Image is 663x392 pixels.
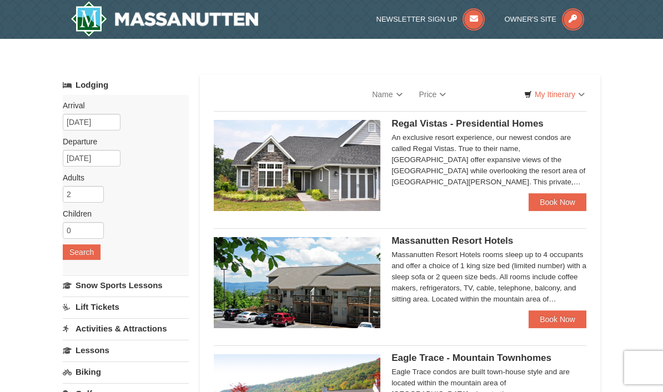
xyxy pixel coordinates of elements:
[391,235,513,246] span: Massanutten Resort Hotels
[376,15,485,23] a: Newsletter Sign Up
[529,193,586,211] a: Book Now
[364,83,410,105] a: Name
[376,15,458,23] span: Newsletter Sign Up
[71,1,258,37] a: Massanutten Resort
[411,83,455,105] a: Price
[214,237,380,328] img: 19219026-1-e3b4ac8e.jpg
[391,132,586,188] div: An exclusive resort experience, our newest condos are called Regal Vistas. True to their name, [G...
[391,118,544,129] span: Regal Vistas - Presidential Homes
[391,249,586,305] div: Massanutten Resort Hotels rooms sleep up to 4 occupants and offer a choice of 1 king size bed (li...
[71,1,258,37] img: Massanutten Resort Logo
[63,172,180,183] label: Adults
[63,100,180,111] label: Arrival
[391,353,551,363] span: Eagle Trace - Mountain Townhomes
[63,318,189,339] a: Activities & Attractions
[63,75,189,95] a: Lodging
[517,86,592,103] a: My Itinerary
[63,244,101,260] button: Search
[504,15,556,23] span: Owner's Site
[63,361,189,382] a: Biking
[529,310,586,328] a: Book Now
[63,136,180,147] label: Departure
[63,296,189,317] a: Lift Tickets
[63,208,180,219] label: Children
[63,275,189,295] a: Snow Sports Lessons
[63,340,189,360] a: Lessons
[214,120,380,211] img: 19218991-1-902409a9.jpg
[504,15,584,23] a: Owner's Site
